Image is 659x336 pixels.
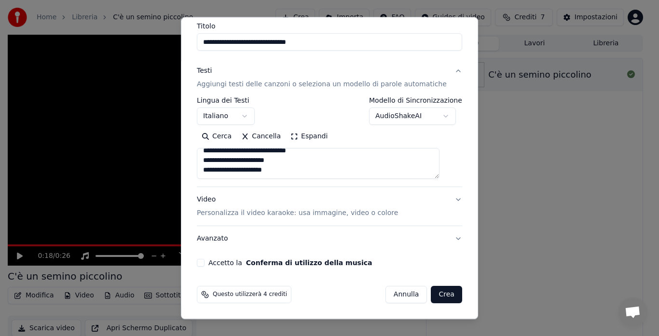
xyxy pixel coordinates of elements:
[197,195,398,218] div: Video
[246,260,372,267] button: Accetto la
[286,129,332,145] button: Espandi
[197,97,462,187] div: TestiAggiungi testi delle canzoni o seleziona un modello di parole automatiche
[431,286,462,304] button: Crea
[197,67,212,76] div: Testi
[197,23,462,30] label: Titolo
[236,129,286,145] button: Cancella
[197,227,462,252] button: Avanzato
[369,97,462,104] label: Modello di Sincronizzazione
[197,129,236,145] button: Cerca
[197,188,462,226] button: VideoPersonalizza il video karaoke: usa immagine, video o colore
[197,97,255,104] label: Lingua dei Testi
[197,209,398,218] p: Personalizza il video karaoke: usa immagine, video o colore
[213,291,287,299] span: Questo utilizzerà 4 crediti
[197,80,447,90] p: Aggiungi testi delle canzoni o seleziona un modello di parole automatiche
[385,286,427,304] button: Annulla
[197,59,462,97] button: TestiAggiungi testi delle canzoni o seleziona un modello di parole automatiche
[208,260,372,267] label: Accetto la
